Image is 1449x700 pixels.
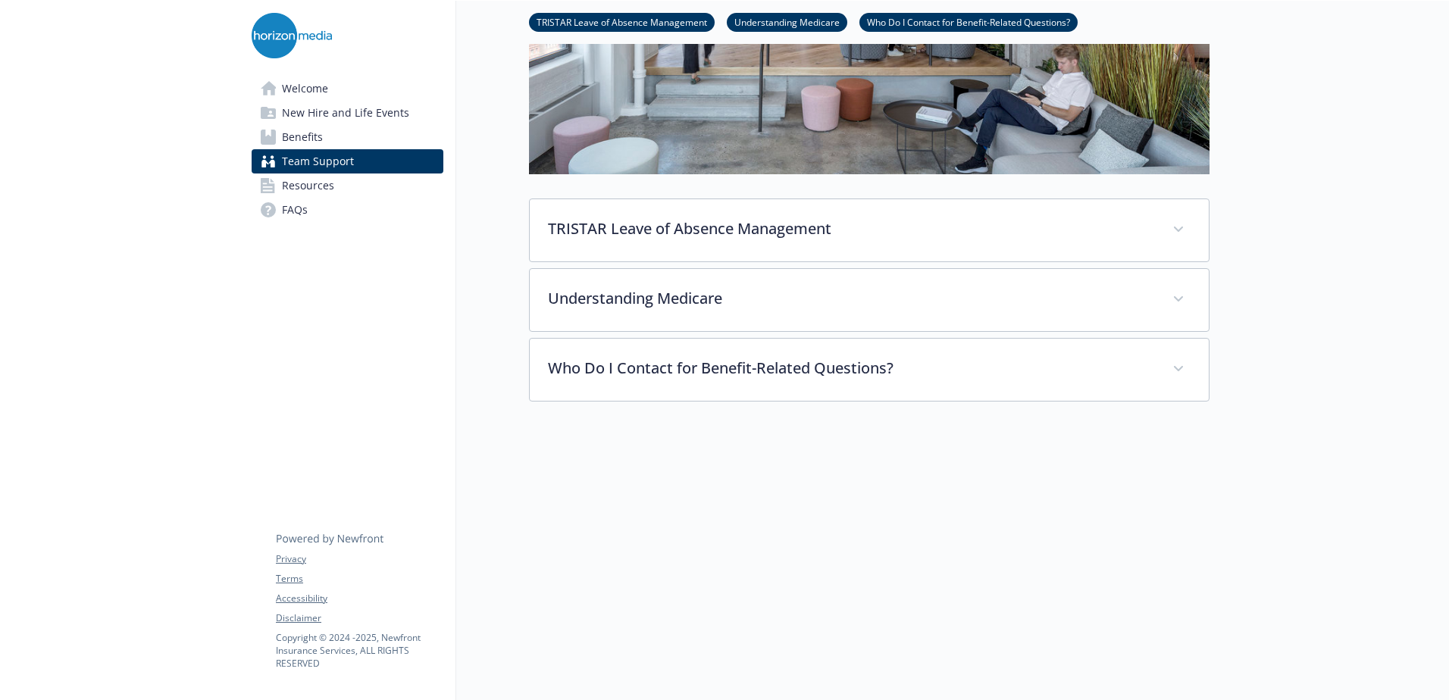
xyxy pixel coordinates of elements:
span: FAQs [282,198,308,222]
p: Copyright © 2024 - 2025 , Newfront Insurance Services, ALL RIGHTS RESERVED [276,631,443,670]
div: TRISTAR Leave of Absence Management [530,199,1209,261]
a: New Hire and Life Events [252,101,443,125]
p: TRISTAR Leave of Absence Management [548,217,1154,240]
p: Who Do I Contact for Benefit-Related Questions? [548,357,1154,380]
a: FAQs [252,198,443,222]
a: Who Do I Contact for Benefit-Related Questions? [859,14,1078,29]
a: Resources [252,173,443,198]
span: New Hire and Life Events [282,101,409,125]
span: Benefits [282,125,323,149]
a: Privacy [276,552,443,566]
p: Understanding Medicare [548,287,1154,310]
a: Accessibility [276,592,443,605]
span: Resources [282,173,334,198]
div: Understanding Medicare [530,269,1209,331]
a: TRISTAR Leave of Absence Management [529,14,715,29]
a: Terms [276,572,443,586]
a: Disclaimer [276,611,443,625]
div: Who Do I Contact for Benefit-Related Questions? [530,339,1209,401]
a: Welcome [252,77,443,101]
span: Welcome [282,77,328,101]
a: Benefits [252,125,443,149]
span: Team Support [282,149,354,173]
a: Team Support [252,149,443,173]
a: Understanding Medicare [727,14,847,29]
